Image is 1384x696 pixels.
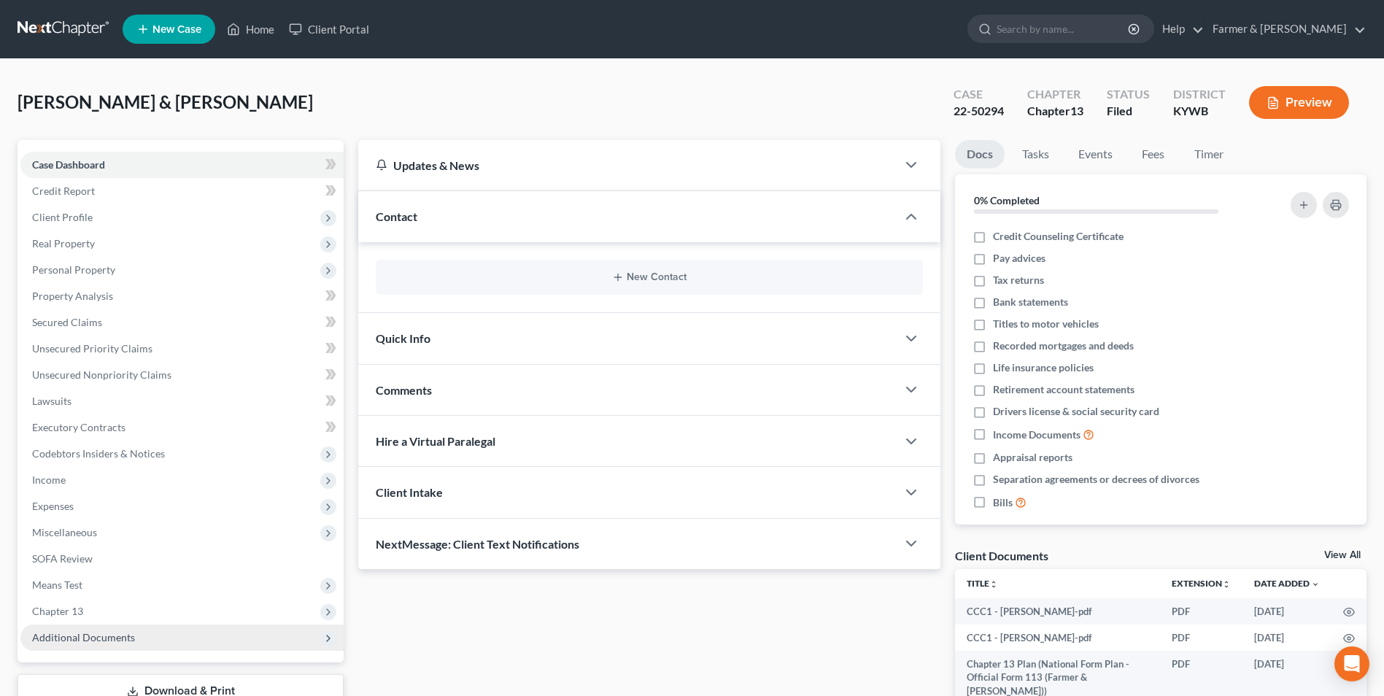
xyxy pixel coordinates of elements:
div: District [1173,86,1226,103]
span: Chapter 13 [32,605,83,617]
button: Preview [1249,86,1349,119]
i: unfold_more [1222,580,1231,589]
div: Filed [1107,103,1150,120]
span: Separation agreements or decrees of divorces [993,472,1199,487]
a: Home [220,16,282,42]
a: Credit Report [20,178,344,204]
td: [DATE] [1242,598,1331,625]
a: Executory Contracts [20,414,344,441]
a: SOFA Review [20,546,344,572]
div: Chapter [1027,103,1083,120]
td: PDF [1160,625,1242,651]
div: Status [1107,86,1150,103]
div: Case [954,86,1004,103]
span: Unsecured Priority Claims [32,342,152,355]
a: Client Portal [282,16,376,42]
input: Search by name... [997,15,1130,42]
td: [DATE] [1242,625,1331,651]
span: Expenses [32,500,74,512]
span: Retirement account statements [993,382,1134,397]
span: Recorded mortgages and deeds [993,339,1134,353]
span: Comments [376,383,432,397]
a: Unsecured Priority Claims [20,336,344,362]
span: Credit Counseling Certificate [993,229,1124,244]
a: Secured Claims [20,309,344,336]
span: Additional Documents [32,631,135,643]
span: Property Analysis [32,290,113,302]
a: Date Added expand_more [1254,578,1320,589]
span: Client Profile [32,211,93,223]
div: Client Documents [955,548,1048,563]
span: Unsecured Nonpriority Claims [32,368,171,381]
span: Codebtors Insiders & Notices [32,447,165,460]
span: [PERSON_NAME] & [PERSON_NAME] [18,91,313,112]
a: Help [1155,16,1204,42]
span: Tax returns [993,273,1044,287]
a: Tasks [1010,140,1061,169]
span: Titles to motor vehicles [993,317,1099,331]
span: Means Test [32,579,82,591]
span: Quick Info [376,331,430,345]
button: New Contact [387,271,911,283]
div: KYWB [1173,103,1226,120]
span: NextMessage: Client Text Notifications [376,537,579,551]
span: Income Documents [993,428,1080,442]
div: 22-50294 [954,103,1004,120]
i: unfold_more [989,580,998,589]
a: View All [1324,550,1361,560]
a: Docs [955,140,1005,169]
span: Miscellaneous [32,526,97,538]
span: Contact [376,209,417,223]
td: CCC1 - [PERSON_NAME]-pdf [955,598,1160,625]
a: Titleunfold_more [967,578,998,589]
span: Credit Report [32,185,95,197]
a: Extensionunfold_more [1172,578,1231,589]
span: Pay advices [993,251,1045,266]
span: New Case [152,24,201,35]
span: Personal Property [32,263,115,276]
span: 13 [1070,104,1083,117]
span: Life insurance policies [993,360,1094,375]
a: Farmer & [PERSON_NAME] [1205,16,1366,42]
span: Income [32,473,66,486]
a: Unsecured Nonpriority Claims [20,362,344,388]
strong: 0% Completed [974,194,1040,206]
span: Hire a Virtual Paralegal [376,434,495,448]
span: Case Dashboard [32,158,105,171]
a: Events [1067,140,1124,169]
a: Timer [1183,140,1235,169]
span: SOFA Review [32,552,93,565]
a: Case Dashboard [20,152,344,178]
a: Lawsuits [20,388,344,414]
span: Bills [993,495,1013,510]
a: Property Analysis [20,283,344,309]
span: Appraisal reports [993,450,1072,465]
span: Secured Claims [32,316,102,328]
span: Drivers license & social security card [993,404,1159,419]
div: Updates & News [376,158,879,173]
span: Bank statements [993,295,1068,309]
i: expand_more [1311,580,1320,589]
span: Client Intake [376,485,443,499]
span: Lawsuits [32,395,71,407]
span: Real Property [32,237,95,250]
div: Chapter [1027,86,1083,103]
a: Fees [1130,140,1177,169]
div: Open Intercom Messenger [1334,646,1369,681]
td: CCC1 - [PERSON_NAME]-pdf [955,625,1160,651]
span: Executory Contracts [32,421,125,433]
td: PDF [1160,598,1242,625]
